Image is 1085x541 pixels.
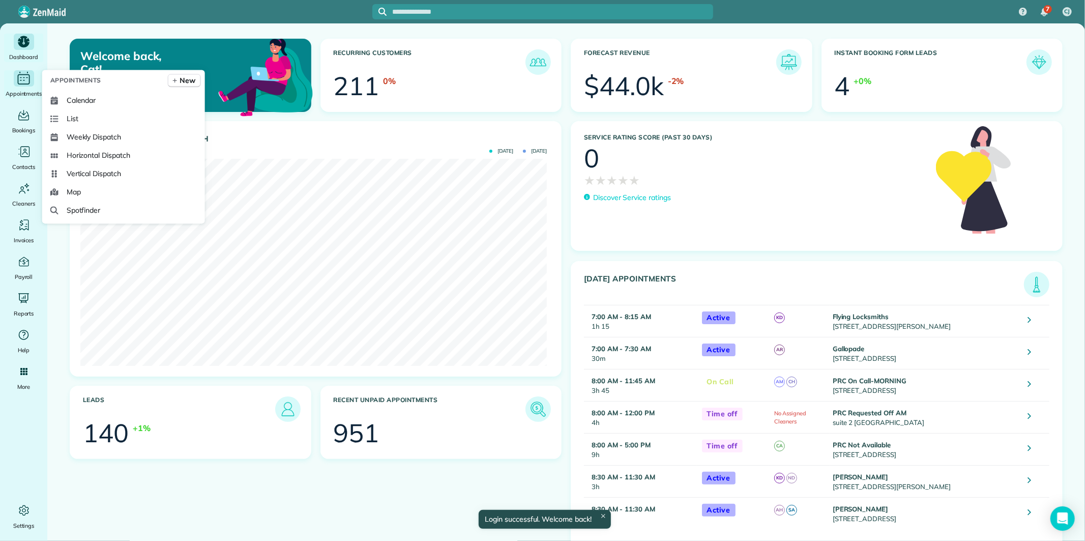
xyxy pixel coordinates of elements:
td: 3h 45 [584,369,697,401]
h3: Forecast Revenue [584,49,776,75]
a: Appointments [4,70,43,99]
strong: 8:30 AM - 11:30 AM [592,473,655,481]
span: Active [702,344,736,356]
a: Contacts [4,144,43,172]
a: Reports [4,290,43,319]
span: KD [774,312,785,323]
span: CJ [1065,8,1070,16]
button: Focus search [372,8,387,16]
p: Welcome back, Cat! [80,49,234,76]
span: ★ [629,171,640,189]
div: $44.0k [584,73,664,99]
a: Spotfinder [46,201,201,219]
a: List [46,109,201,128]
span: Appointments [50,75,101,86]
strong: 8:00 AM - 11:45 AM [592,377,655,385]
span: KD [774,473,785,483]
span: ★ [595,171,606,189]
strong: Flying Locksmiths [833,312,889,321]
span: Appointments [6,89,42,99]
span: Vertical Dispatch [67,168,121,179]
td: 3h [584,465,697,497]
a: Payroll [4,253,43,282]
strong: 7:00 AM - 7:30 AM [592,345,651,353]
a: New [168,74,201,87]
span: Time off [702,408,743,420]
a: Discover Service ratings [584,192,671,203]
span: ★ [584,171,595,189]
span: Payroll [15,272,33,282]
span: ★ [606,171,618,189]
div: 140 [83,420,129,446]
span: 7 [1046,5,1049,13]
td: [STREET_ADDRESS] [830,497,1020,529]
div: 951 [334,420,379,446]
svg: Focus search [378,8,387,16]
strong: [PERSON_NAME] [833,473,889,481]
td: 3h [584,497,697,529]
span: Spotfinder [67,205,101,215]
span: No Assigned Cleaners [774,410,807,425]
a: Invoices [4,217,43,245]
span: ND [786,473,797,483]
span: [DATE] [489,149,513,154]
img: dashboard_welcome-42a62b7d889689a78055ac9021e634bf52bae3f8056760290aed330b23ab8690.png [216,27,315,126]
strong: Gallopade [833,345,865,353]
strong: PRC Not Available [833,441,891,449]
span: SA [786,505,797,516]
img: icon_recurring_customers-cf858462ba22bcd05b5a5880d41d6543d210077de5bb9ebc9590e49fd87d84ed.png [528,52,548,72]
span: AH [774,505,785,516]
td: 9h [584,433,697,465]
h3: Instant Booking Form Leads [835,49,1027,75]
a: Help [4,327,43,355]
a: Dashboard [4,34,43,62]
div: 0 [584,146,599,171]
span: Help [18,345,30,355]
h3: Leads [83,396,275,422]
span: Horizontal Dispatch [67,150,130,160]
strong: 8:30 AM - 11:30 AM [592,505,655,513]
span: List [67,113,78,124]
span: Cleaners [12,198,35,209]
strong: [PERSON_NAME] [833,505,889,513]
div: Open Intercom Messenger [1050,506,1075,531]
a: Settings [4,502,43,531]
strong: 8:00 AM - 12:00 PM [592,409,655,417]
td: [STREET_ADDRESS] [830,433,1020,465]
span: Active [702,311,736,324]
h3: Recurring Customers [334,49,526,75]
div: 211 [334,73,379,99]
span: AR [774,345,785,355]
span: Calendar [67,95,96,105]
div: 0% [383,75,396,87]
span: On Call [702,376,740,388]
span: Invoices [14,235,34,245]
span: Contacts [12,162,35,172]
h3: [DATE] Appointments [584,274,1024,297]
span: Map [67,187,81,197]
h3: Service Rating score (past 30 days) [584,134,926,141]
a: Bookings [4,107,43,135]
span: CH [786,377,797,387]
h3: Actual Revenue this month [83,134,551,144]
strong: 8:00 AM - 5:00 PM [592,441,651,449]
a: Cleaners [4,180,43,209]
td: 1h 15 [584,305,697,337]
div: 7 unread notifications [1034,1,1055,23]
strong: PRC Requested Off AM [833,409,906,417]
span: Dashboard [9,52,38,62]
td: [STREET_ADDRESS] [830,369,1020,401]
strong: PRC On Call-MORNING [833,377,906,385]
span: Time off [702,440,743,452]
td: [STREET_ADDRESS] [830,337,1020,369]
span: ★ [618,171,629,189]
span: Weekly Dispatch [67,132,121,142]
td: 30m [584,337,697,369]
div: 4 [835,73,850,99]
td: [STREET_ADDRESS][PERSON_NAME] [830,305,1020,337]
td: 4h [584,401,697,433]
img: icon_form_leads-04211a6a04a5b2264e4ee56bc0799ec3eb69b7e499cbb523a139df1d13a81ae0.png [1029,52,1049,72]
span: Active [702,504,736,517]
span: CA [774,441,785,451]
div: -2% [668,75,684,87]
